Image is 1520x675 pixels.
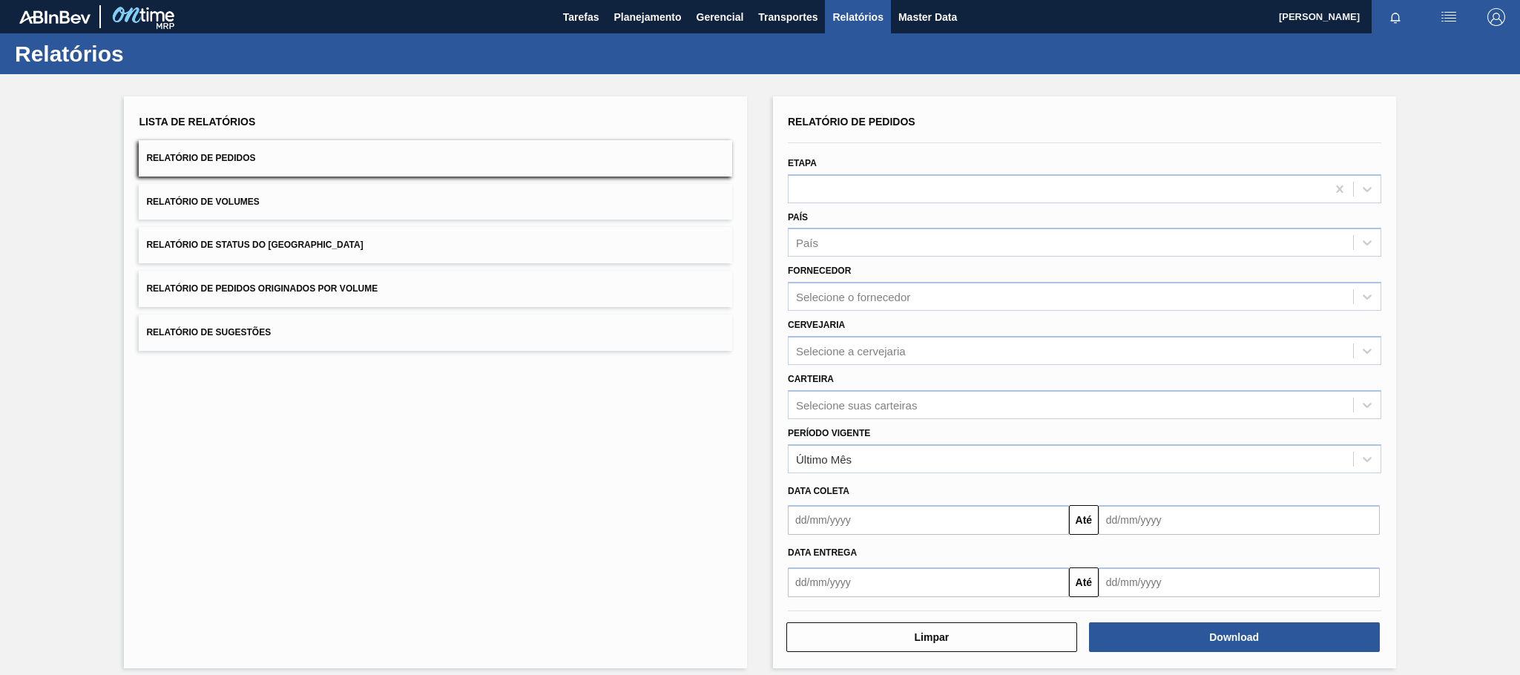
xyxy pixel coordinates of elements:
img: userActions [1440,8,1458,26]
span: Relatório de Volumes [146,197,259,207]
div: Selecione a cervejaria [796,344,906,357]
button: Limpar [786,622,1077,652]
button: Relatório de Volumes [139,184,732,220]
div: Último Mês [796,452,852,465]
img: TNhmsLtSVTkK8tSr43FrP2fwEKptu5GPRR3wAAAABJRU5ErkJggg== [19,10,91,24]
span: Relatório de Pedidos [788,116,915,128]
label: Período Vigente [788,428,870,438]
img: Logout [1487,8,1505,26]
button: Relatório de Pedidos [139,140,732,177]
span: Tarefas [563,8,599,26]
label: Fornecedor [788,266,851,276]
span: Lista de Relatórios [139,116,255,128]
input: dd/mm/yyyy [1099,567,1380,597]
span: Data coleta [788,486,849,496]
button: Relatório de Sugestões [139,315,732,351]
label: Carteira [788,374,834,384]
div: Selecione o fornecedor [796,291,910,303]
input: dd/mm/yyyy [788,505,1069,535]
label: Cervejaria [788,320,845,330]
span: Relatório de Pedidos Originados por Volume [146,283,378,294]
div: País [796,237,818,249]
button: Até [1069,505,1099,535]
span: Master Data [898,8,957,26]
button: Até [1069,567,1099,597]
input: dd/mm/yyyy [788,567,1069,597]
label: País [788,212,808,223]
span: Transportes [758,8,817,26]
span: Data entrega [788,547,857,558]
label: Etapa [788,158,817,168]
button: Download [1089,622,1380,652]
button: Relatório de Status do [GEOGRAPHIC_DATA] [139,227,732,263]
h1: Relatórios [15,45,278,62]
button: Relatório de Pedidos Originados por Volume [139,271,732,307]
button: Notificações [1372,7,1419,27]
input: dd/mm/yyyy [1099,505,1380,535]
div: Selecione suas carteiras [796,398,917,411]
span: Planejamento [613,8,681,26]
span: Relatório de Pedidos [146,153,255,163]
span: Relatório de Status do [GEOGRAPHIC_DATA] [146,240,363,250]
span: Gerencial [697,8,744,26]
span: Relatório de Sugestões [146,327,271,337]
span: Relatórios [832,8,883,26]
